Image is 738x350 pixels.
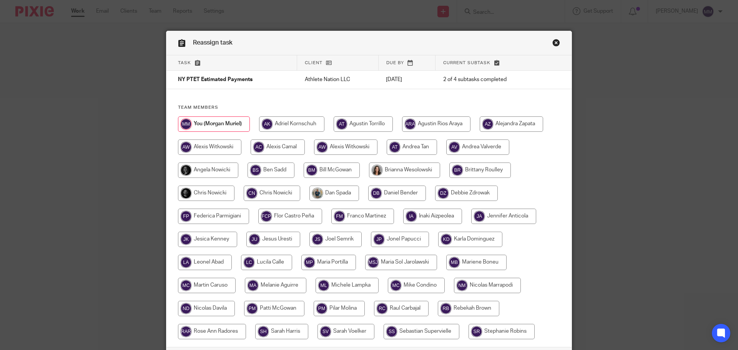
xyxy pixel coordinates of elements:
span: Task [178,61,191,65]
span: Client [305,61,322,65]
p: [DATE] [386,76,427,83]
h4: Team members [178,105,560,111]
td: 2 of 4 subtasks completed [435,71,541,89]
span: Reassign task [193,40,233,46]
span: Due by [386,61,404,65]
p: Athlete Nation LLC [305,76,371,83]
span: NY PTET Estimated Payments [178,77,253,83]
a: Close this dialog window [552,39,560,49]
span: Current subtask [443,61,490,65]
